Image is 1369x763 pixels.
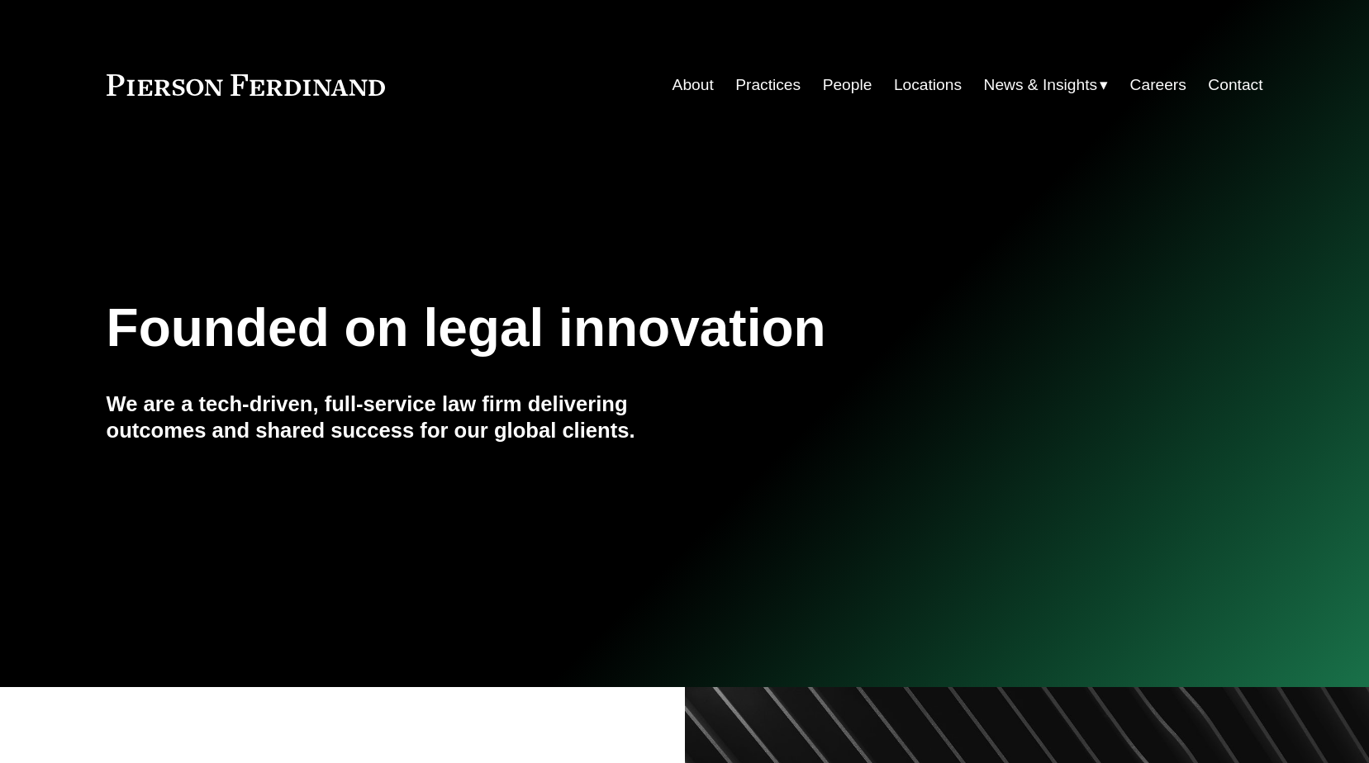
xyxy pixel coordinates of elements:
h1: Founded on legal innovation [107,298,1071,358]
a: People [823,69,872,101]
a: Locations [894,69,962,101]
a: Careers [1130,69,1186,101]
h4: We are a tech-driven, full-service law firm delivering outcomes and shared success for our global... [107,391,685,444]
a: Practices [735,69,801,101]
a: About [673,69,714,101]
a: Contact [1208,69,1262,101]
a: folder dropdown [984,69,1109,101]
span: News & Insights [984,71,1098,100]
